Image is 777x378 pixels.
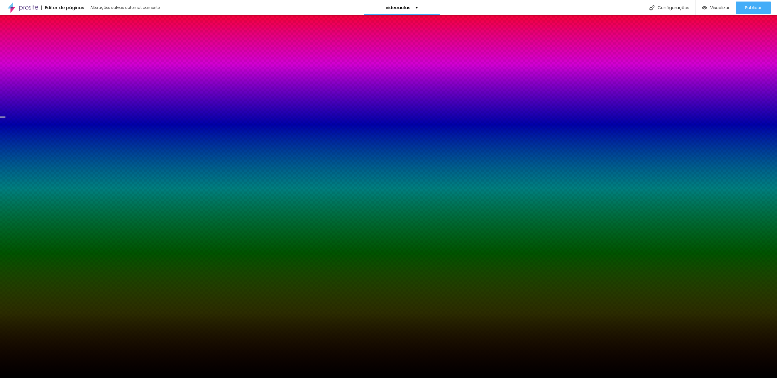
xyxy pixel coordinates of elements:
[710,5,730,10] span: Visualizar
[696,2,736,14] button: Visualizar
[386,6,410,10] p: videoaulas
[745,5,762,10] span: Publicar
[736,2,771,14] button: Publicar
[702,5,707,10] img: view-1.svg
[90,6,161,9] div: Alterações salvas automaticamente
[649,5,655,10] img: Icone
[41,6,84,10] div: Editor de páginas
